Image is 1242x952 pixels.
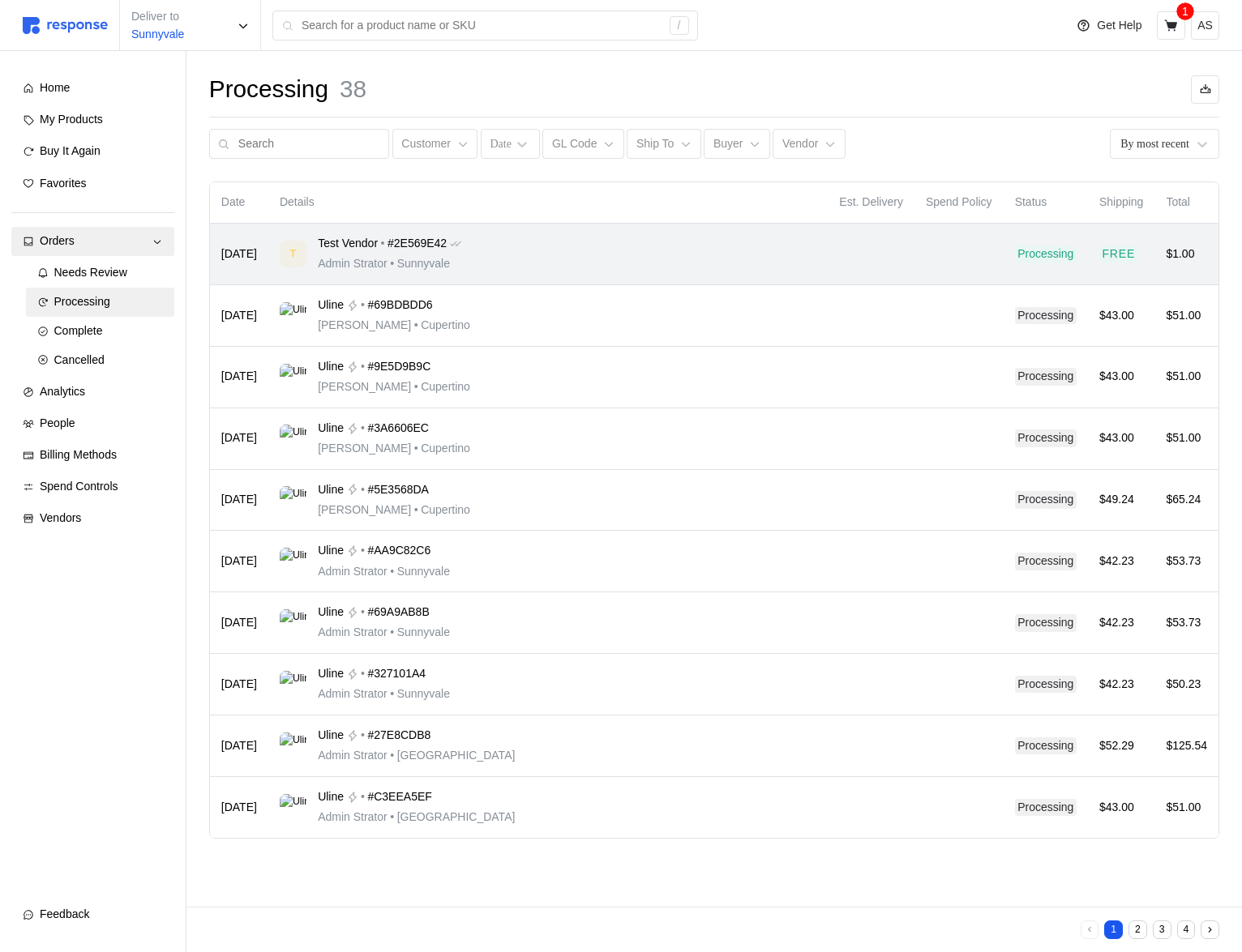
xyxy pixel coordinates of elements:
span: Favorites [40,177,87,190]
p: Deliver to [131,8,184,26]
p: Status [1015,194,1077,211]
p: Processing [1017,553,1073,570]
a: Vendors [11,504,174,533]
h1: 38 [340,74,366,105]
img: Uline [280,609,306,636]
p: [DATE] [221,307,257,325]
span: #27E8CDB8 [367,727,430,745]
p: $51.00 [1166,368,1207,386]
button: 3 [1153,920,1171,939]
p: $65.24 [1166,491,1207,509]
span: Uline [318,727,344,745]
img: Uline [280,486,306,513]
span: Test Vendor [318,235,378,253]
span: Spend Controls [40,480,118,493]
a: Complete [26,317,174,346]
a: Analytics [11,378,174,407]
p: Processing [1017,307,1073,325]
a: Needs Review [26,258,174,288]
span: • [388,625,397,638]
p: [DATE] [221,245,257,263]
button: Vendor [773,129,845,160]
span: My Products [40,113,103,126]
span: Uline [318,542,344,560]
button: GL Code [542,129,624,160]
p: Buyer [713,135,743,153]
p: Shipping [1099,194,1144,211]
span: • [388,687,397,700]
span: #69BDBDD6 [367,297,432,314]
button: 4 [1177,920,1196,939]
img: Uline [280,364,306,391]
span: People [40,416,75,429]
a: Orders [11,227,174,256]
span: #AA9C82C6 [367,542,430,560]
span: Uline [318,481,344,499]
p: $51.00 [1166,429,1207,447]
div: By most recent [1120,135,1189,152]
span: #C3EEA5EF [367,788,431,806]
span: Uline [318,604,344,621]
span: • [388,565,397,578]
p: • [361,297,365,314]
p: Sunnyvale [131,26,184,44]
a: My Products [11,105,174,134]
p: Admin Strator Sunnyvale [318,255,461,273]
p: Ship To [636,135,674,153]
p: [DATE] [221,676,257,694]
p: [DATE] [221,553,257,570]
img: Uline [280,794,306,821]
p: $52.29 [1099,737,1144,755]
input: Search [238,130,380,159]
p: Admin Strator [GEOGRAPHIC_DATA] [318,747,515,765]
p: $51.00 [1166,799,1207,817]
p: $53.73 [1166,614,1207,632]
span: • [388,749,397,762]
p: $50.23 [1166,676,1207,694]
div: / [670,16,689,36]
p: 1 [1182,2,1188,20]
p: Customer [401,135,451,153]
div: Orders [40,233,146,250]
button: AS [1191,11,1219,40]
p: Processing [1017,429,1073,447]
p: Admin Strator Sunnyvale [318,685,450,703]
span: Complete [54,324,103,337]
p: $43.00 [1099,307,1144,325]
p: $49.24 [1099,491,1144,509]
p: • [361,420,365,438]
p: • [361,665,365,683]
span: Processing [54,295,110,308]
button: Buyer [704,129,770,160]
span: Buy It Again [40,144,101,157]
span: • [388,810,397,823]
p: Total [1166,194,1207,211]
span: #2E569E42 [388,235,447,253]
span: • [411,503,421,516]
p: Details [280,194,816,211]
img: Uline [280,671,306,698]
a: Favorites [11,169,174,199]
p: $43.00 [1099,429,1144,447]
span: #3A6606EC [367,420,429,438]
p: • [381,235,385,253]
p: [DATE] [221,737,257,755]
button: Get Help [1067,11,1151,41]
span: • [388,257,397,270]
p: • [361,358,365,376]
button: Ship To [627,129,700,160]
p: Processing [1017,676,1073,694]
p: [DATE] [221,368,257,386]
p: • [361,788,365,806]
p: [PERSON_NAME] Cupertino [318,378,470,396]
p: Get Help [1097,17,1141,35]
span: Home [40,81,70,94]
p: • [361,727,365,745]
p: • [361,481,365,499]
img: Uline [280,732,306,759]
p: [PERSON_NAME] Cupertino [318,502,470,519]
img: Uline [280,302,306,329]
a: Billing Methods [11,441,174,470]
p: $1.00 [1166,245,1207,263]
span: #9E5D9B9C [367,358,430,376]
